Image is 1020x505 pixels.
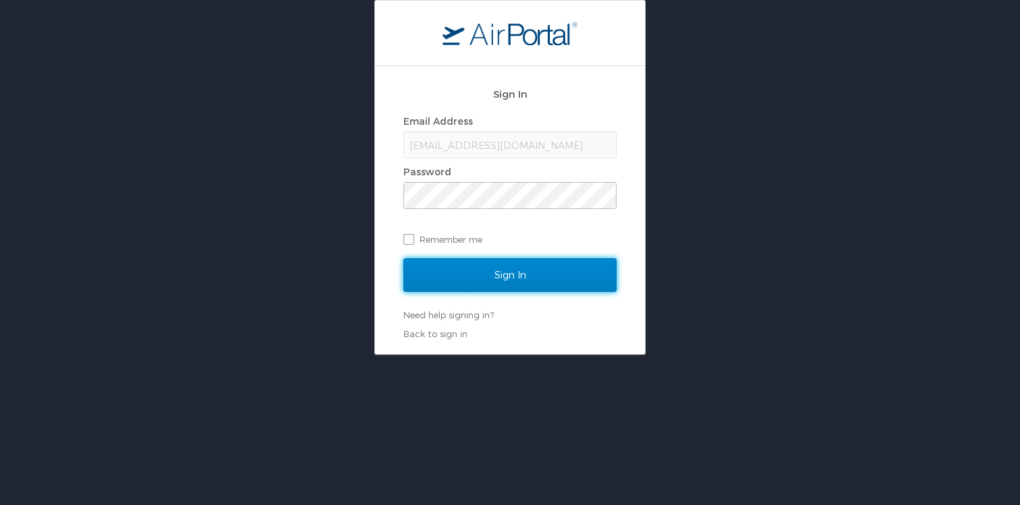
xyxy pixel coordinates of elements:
input: Sign In [403,258,617,292]
img: logo [443,21,577,45]
label: Password [403,166,451,177]
h2: Sign In [403,86,617,102]
a: Back to sign in [403,328,468,339]
a: Need help signing in? [403,309,494,320]
label: Remember me [403,229,617,249]
label: Email Address [403,115,473,127]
